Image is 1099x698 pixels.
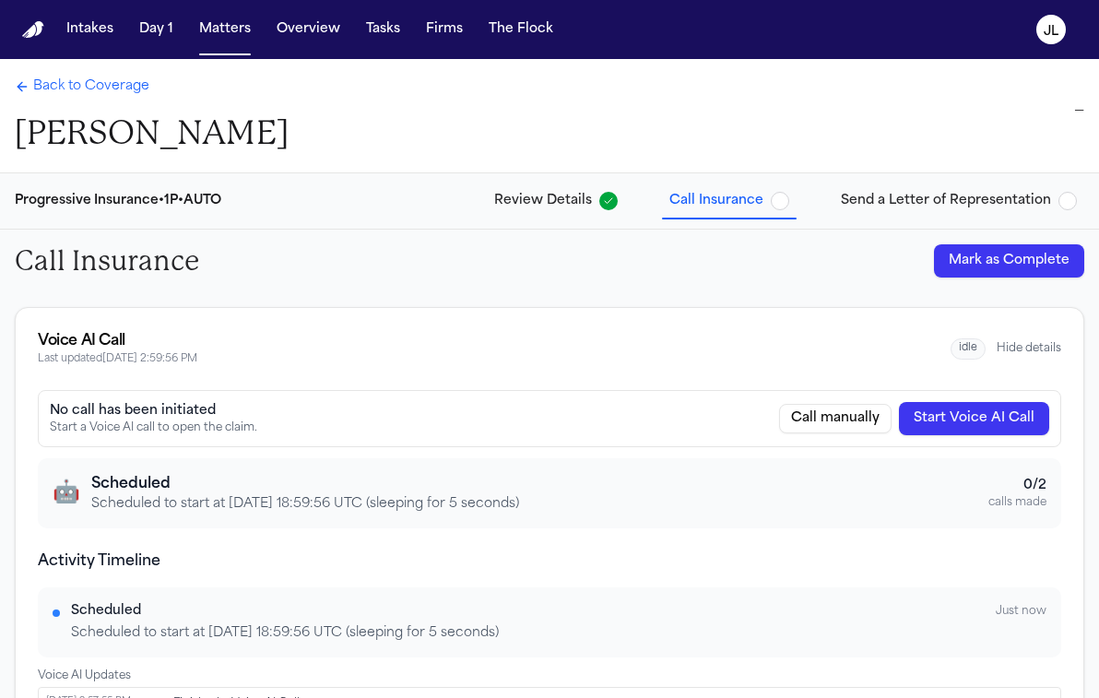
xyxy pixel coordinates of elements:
[899,402,1049,435] button: Start Voice AI Call
[15,112,289,154] h1: [PERSON_NAME]
[662,184,797,218] button: Call Insurance
[50,420,257,435] div: Start a Voice AI call to open the claim.
[15,77,149,96] a: Back to Coverage
[419,13,470,46] button: Firms
[376,100,1084,122] div: —
[38,668,1061,683] div: Voice AI Updates
[71,602,141,621] div: Scheduled
[988,495,1046,510] div: calls made
[997,341,1061,356] button: Hide details
[669,192,763,210] span: Call Insurance
[91,473,519,495] h3: Scheduled
[269,13,348,46] button: Overview
[71,624,1046,643] div: Scheduled to start at [DATE] 18:59:56 UTC (sleeping for 5 seconds)
[481,13,561,46] button: The Flock
[988,477,1046,495] div: 0 / 2
[841,192,1051,210] span: Send a Letter of Representation
[996,604,1046,619] span: Just now
[53,479,80,508] span: 🤖
[833,184,1084,218] button: Send a Letter of Representation
[359,13,408,46] button: Tasks
[22,21,44,39] img: Finch Logo
[951,338,986,360] span: idle
[38,330,197,352] div: Voice AI Call
[192,13,258,46] button: Matters
[779,404,892,433] button: Call carrier manually
[91,495,519,514] p: Scheduled to start at [DATE] 18:59:56 UTC (sleeping for 5 seconds)
[38,352,197,368] span: Last updated [DATE] 2:59:56 PM
[33,77,149,96] span: Back to Coverage
[15,244,199,278] h2: Call Insurance
[22,21,44,39] a: Home
[934,244,1084,278] button: Mark as Complete
[15,192,221,210] div: Progressive Insurance • 1P • AUTO
[1044,25,1058,38] text: JL
[487,184,625,218] button: Review Details
[494,192,592,210] span: Review Details
[59,13,121,46] button: Intakes
[132,13,181,46] button: Day 1
[50,402,257,420] div: No call has been initiated
[38,550,1061,573] h4: Activity Timeline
